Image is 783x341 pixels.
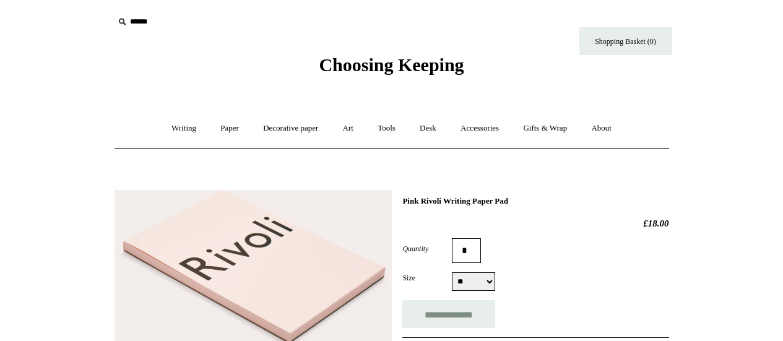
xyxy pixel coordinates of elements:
a: Accessories [449,112,510,145]
a: Shopping Basket (0) [579,27,672,55]
h1: Pink Rivoli Writing Paper Pad [402,196,668,206]
label: Size [402,272,452,283]
h2: £18.00 [402,218,668,229]
a: Gifts & Wrap [512,112,578,145]
a: Decorative paper [252,112,329,145]
label: Quantity [402,243,452,254]
a: Paper [209,112,250,145]
a: Desk [409,112,448,145]
a: Tools [366,112,407,145]
a: Writing [160,112,207,145]
a: Art [332,112,365,145]
span: Choosing Keeping [319,54,464,75]
a: About [580,112,623,145]
a: Choosing Keeping [319,64,464,73]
